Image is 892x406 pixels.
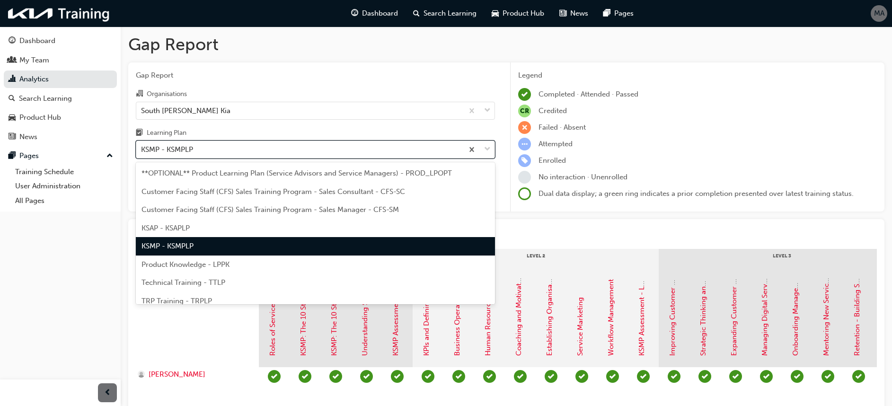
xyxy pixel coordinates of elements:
span: No interaction · Unenrolled [539,173,627,181]
a: Onboarding Management [791,271,800,356]
span: Enrolled [539,156,566,165]
span: News [570,8,588,19]
button: DashboardMy TeamAnalyticsSearch LearningProduct HubNews [4,30,117,147]
span: learningRecordVerb_COMPLETE-icon [821,370,834,383]
span: prev-icon [104,387,111,399]
a: All Pages [11,194,117,208]
span: organisation-icon [136,90,143,98]
a: Product Hub [4,109,117,126]
span: learningRecordVerb_NONE-icon [518,171,531,184]
button: Pages [4,147,117,165]
span: TRP Training - TRPLP [141,297,212,305]
span: chart-icon [9,75,16,84]
span: learningRecordVerb_COMPLETE-icon [760,370,773,383]
span: learningRecordVerb_COMPLETE-icon [791,370,804,383]
a: Search Learning [4,90,117,107]
a: Business Operation Plan [453,276,461,356]
span: search-icon [413,8,420,19]
a: KSMP Assessment - Level 1 [391,268,400,356]
span: learningRecordVerb_PASS-icon [514,370,527,383]
span: learningRecordVerb_PASS-icon [575,370,588,383]
span: learningplan-icon [136,129,143,138]
span: news-icon [559,8,566,19]
a: [PERSON_NAME] [138,369,250,380]
span: Pages [614,8,634,19]
a: Strategic Thinking and Decision-making [699,224,707,356]
div: Legend [518,70,877,81]
span: null-icon [518,105,531,117]
a: search-iconSearch Learning [406,4,484,23]
span: learningRecordVerb_PASS-icon [668,370,680,383]
span: pages-icon [9,152,16,160]
div: KSMP - KSMPLP [141,144,193,155]
span: learningRecordVerb_PASS-icon [637,370,650,383]
a: My Team [4,52,117,69]
span: learningRecordVerb_COMPLETE-icon [360,370,373,383]
span: learningRecordVerb_FAIL-icon [518,121,531,134]
span: down-icon [484,105,491,117]
span: Credited [539,106,567,115]
span: Product Knowledge - LPPK [141,260,230,269]
div: South [PERSON_NAME] Kia [141,105,230,116]
span: guage-icon [351,8,358,19]
a: Roles of Service Manager [268,273,277,356]
span: Customer Facing Staff (CFS) Sales Training Program - Sales Consultant - CFS-SC [141,187,405,196]
span: search-icon [9,95,15,103]
div: News [19,132,37,142]
img: kia-training [5,4,114,23]
span: learningRecordVerb_PASS-icon [606,370,619,383]
a: Analytics [4,71,117,88]
div: My Team [19,55,49,66]
a: Service Marketing [576,297,584,356]
span: MA [874,8,884,19]
a: Improving Customer Management [668,242,677,356]
span: Dual data display; a green ring indicates a prior completion presented over latest training status. [539,189,854,198]
span: Gap Report [136,70,495,81]
span: down-icon [484,143,491,156]
span: Attempted [539,140,573,148]
span: learningRecordVerb_COMPLETE-icon [518,88,531,101]
button: MA [871,5,887,22]
span: learningRecordVerb_PASS-icon [483,370,496,383]
a: Expanding Customer Communication [730,231,738,356]
a: car-iconProduct Hub [484,4,552,23]
a: news-iconNews [552,4,596,23]
div: Learning Plan [147,128,186,138]
span: Customer Facing Staff (CFS) Sales Training Program - Sales Manager - CFS-SM [141,205,399,214]
span: Search Learning [424,8,477,19]
span: news-icon [9,133,16,141]
a: guage-iconDashboard [344,4,406,23]
span: KSAP - KSAPLP [141,224,190,232]
span: learningRecordVerb_ATTEMPT-icon [518,138,531,150]
span: learningRecordVerb_PASS-icon [698,370,711,383]
span: learningRecordVerb_COMPLETE-icon [299,370,311,383]
a: Training Schedule [11,165,117,179]
div: Level 2 [413,249,659,273]
span: car-icon [9,114,16,122]
span: learningRecordVerb_COMPLETE-icon [391,370,404,383]
a: pages-iconPages [596,4,641,23]
span: **OPTIONAL** Product Learning Plan (Service Advisors and Service Managers) - PROD_LPOPT [141,169,452,177]
span: pages-icon [603,8,610,19]
h1: Gap Report [128,34,884,55]
span: car-icon [492,8,499,19]
span: [PERSON_NAME] [149,369,205,380]
a: News [4,128,117,146]
a: Managing Digital Service Tools [760,255,769,356]
span: learningRecordVerb_COMPLETE-icon [852,370,865,383]
span: people-icon [9,56,16,65]
div: Dashboard [19,35,55,46]
span: learningRecordVerb_PASS-icon [268,370,281,383]
span: Completed · Attended · Passed [539,90,638,98]
a: User Administration [11,179,117,194]
div: Organisations [147,89,187,99]
span: learningRecordVerb_PASS-icon [545,370,557,383]
div: Search Learning [19,93,72,104]
a: KPIs and Defining Goals [422,278,431,356]
span: Product Hub [503,8,544,19]
span: Failed · Absent [539,123,586,132]
a: Coaching and Motivation for Empowerment [514,211,523,356]
span: learningRecordVerb_ENROLL-icon [518,154,531,167]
